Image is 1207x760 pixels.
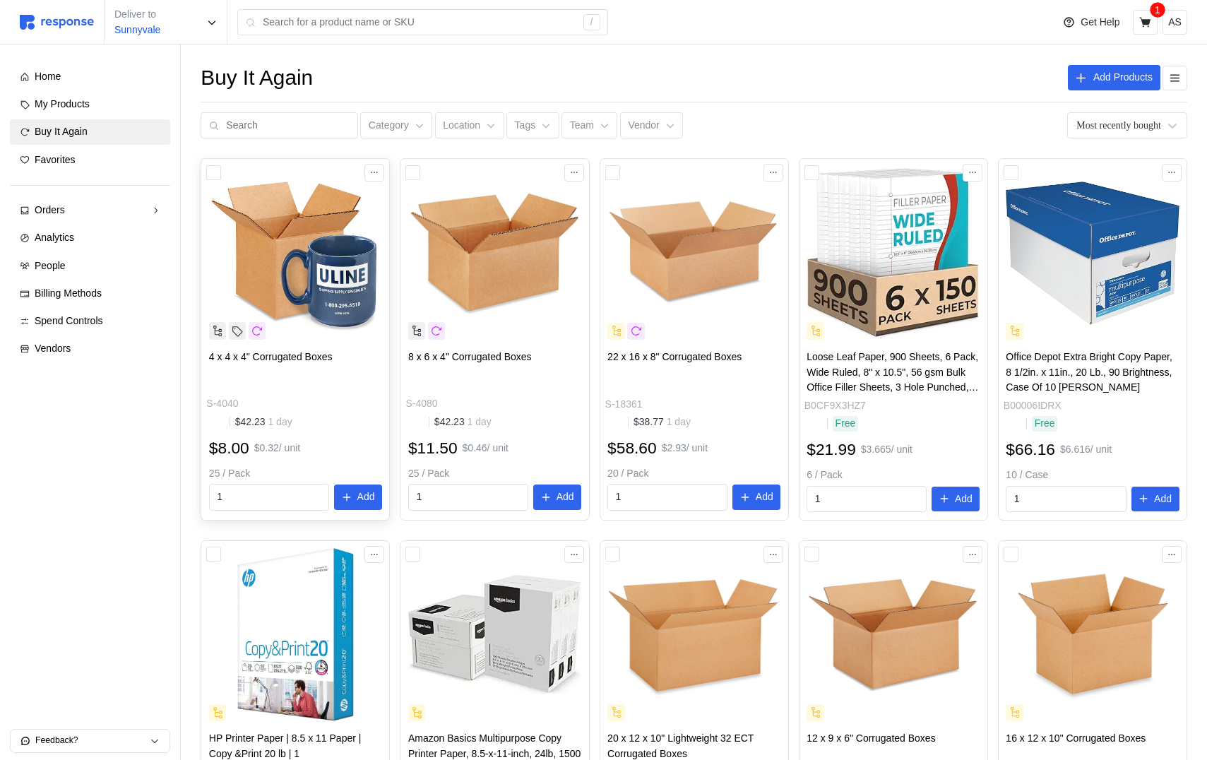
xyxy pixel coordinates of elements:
span: Loose Leaf Paper, 900 Sheets, 6 Pack, Wide Ruled, 8" x 10.5", 56 gsm Bulk Office Filler Sheets, 3... [807,351,978,424]
button: Location [435,112,504,139]
p: $0.46 / unit [463,441,509,456]
span: Billing Methods [35,287,102,299]
input: Search [226,113,350,138]
p: $38.77 [634,415,691,430]
a: Home [10,64,170,90]
p: AS [1168,15,1182,30]
p: $6.616 / unit [1060,442,1112,458]
button: Feedback? [11,730,170,752]
input: Search for a product name or SKU [263,10,576,35]
p: $0.32 / unit [254,441,300,456]
p: Tags [515,118,536,133]
p: Add [357,489,375,505]
span: Buy It Again [35,126,88,137]
input: Qty [217,485,321,510]
span: Vendors [35,343,71,354]
div: Most recently bought [1076,118,1161,133]
a: Vendors [10,336,170,362]
img: 61VbZitEVcL._AC_SX466_.jpg [1006,167,1179,340]
span: 1 day [266,416,292,427]
img: 711pl0ZM3HL._AC_SX466_.jpg [209,548,382,721]
button: Team [561,112,617,139]
span: 1 day [465,416,492,427]
button: Get Help [1054,9,1128,36]
p: Add Products [1093,70,1153,85]
img: 71pAEs489UL.__AC_SX300_SY300_QL70_FMwebp_.jpg [408,548,581,721]
p: Add [756,489,773,505]
p: Get Help [1081,15,1119,30]
p: Add [1154,492,1172,507]
span: 12 x 9 x 6" Corrugated Boxes [807,732,935,744]
input: Qty [416,485,520,510]
h2: $11.50 [408,437,458,459]
p: $3.665 / unit [861,442,912,458]
h2: $58.60 [607,437,657,459]
p: Add [557,489,574,505]
button: Category [360,112,432,139]
p: 6 / Pack [807,468,980,483]
p: 25 / Pack [408,466,581,482]
a: Analytics [10,225,170,251]
p: Add [955,492,973,507]
p: 1 [1155,2,1160,18]
span: Favorites [35,154,76,165]
button: Add Products [1068,65,1160,90]
p: 25 / Pack [209,466,382,482]
p: Free [1035,416,1055,432]
span: Analytics [35,232,74,243]
a: Orders [10,198,170,223]
img: S-4080 [408,167,581,340]
a: People [10,254,170,279]
p: S-4080 [405,396,437,412]
img: S-4406 [807,548,980,721]
p: S-4040 [206,396,238,412]
p: Free [836,416,856,432]
button: AS [1163,10,1187,35]
span: My Products [35,98,90,109]
button: Tags [506,112,559,139]
p: 10 / Case [1006,468,1179,483]
input: Qty [616,485,720,510]
a: Spend Controls [10,309,170,334]
button: Vendor [620,112,683,139]
img: svg%3e [20,15,94,30]
span: 22 x 16 x 8" Corrugated Boxes [607,351,742,362]
button: Add [334,485,382,510]
a: Buy It Again [10,119,170,145]
button: Add [1131,487,1179,512]
span: Home [35,71,61,82]
span: 1 day [664,416,691,427]
img: S-4160 [1006,548,1179,721]
span: 16 x 12 x 10" Corrugated Boxes [1006,732,1146,744]
a: My Products [10,92,170,117]
p: Sunnyvale [114,23,160,38]
h2: $8.00 [209,437,249,459]
p: $2.93 / unit [662,441,708,456]
span: Spend Controls [35,315,103,326]
p: Vendor [628,118,659,133]
img: S-18361 [607,167,780,340]
img: S-4040 [209,167,382,340]
p: B00006IDRX [1004,398,1062,414]
span: 8 x 6 x 4" Corrugated Boxes [408,351,532,362]
span: 4 x 4 x 4" Corrugated Boxes [209,351,333,362]
p: Feedback? [35,735,150,747]
p: Deliver to [114,7,160,23]
button: Add [533,485,581,510]
div: / [583,14,600,31]
h2: $21.99 [807,439,856,461]
a: Favorites [10,148,170,173]
p: $42.23 [235,415,292,430]
span: People [35,260,66,271]
button: Add [732,485,780,510]
img: 71IurvPqV9L.__AC_SX300_SY300_QL70_FMwebp_.jpg [807,167,980,340]
span: Office Depot Extra Bright Copy Paper, 8 1/2in. x 11in., 20 Lb., 90 Brightness, Case Of 10 [PERSON... [1006,351,1172,393]
div: Orders [35,203,145,218]
p: $42.23 [434,415,492,430]
p: Category [369,118,409,133]
p: Location [443,118,480,133]
span: 20 x 12 x 10" Lightweight 32 ECT Corrugated Boxes [607,732,754,759]
p: S-18361 [605,397,643,412]
h2: $66.16 [1006,439,1055,461]
img: S-23293 [607,548,780,721]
